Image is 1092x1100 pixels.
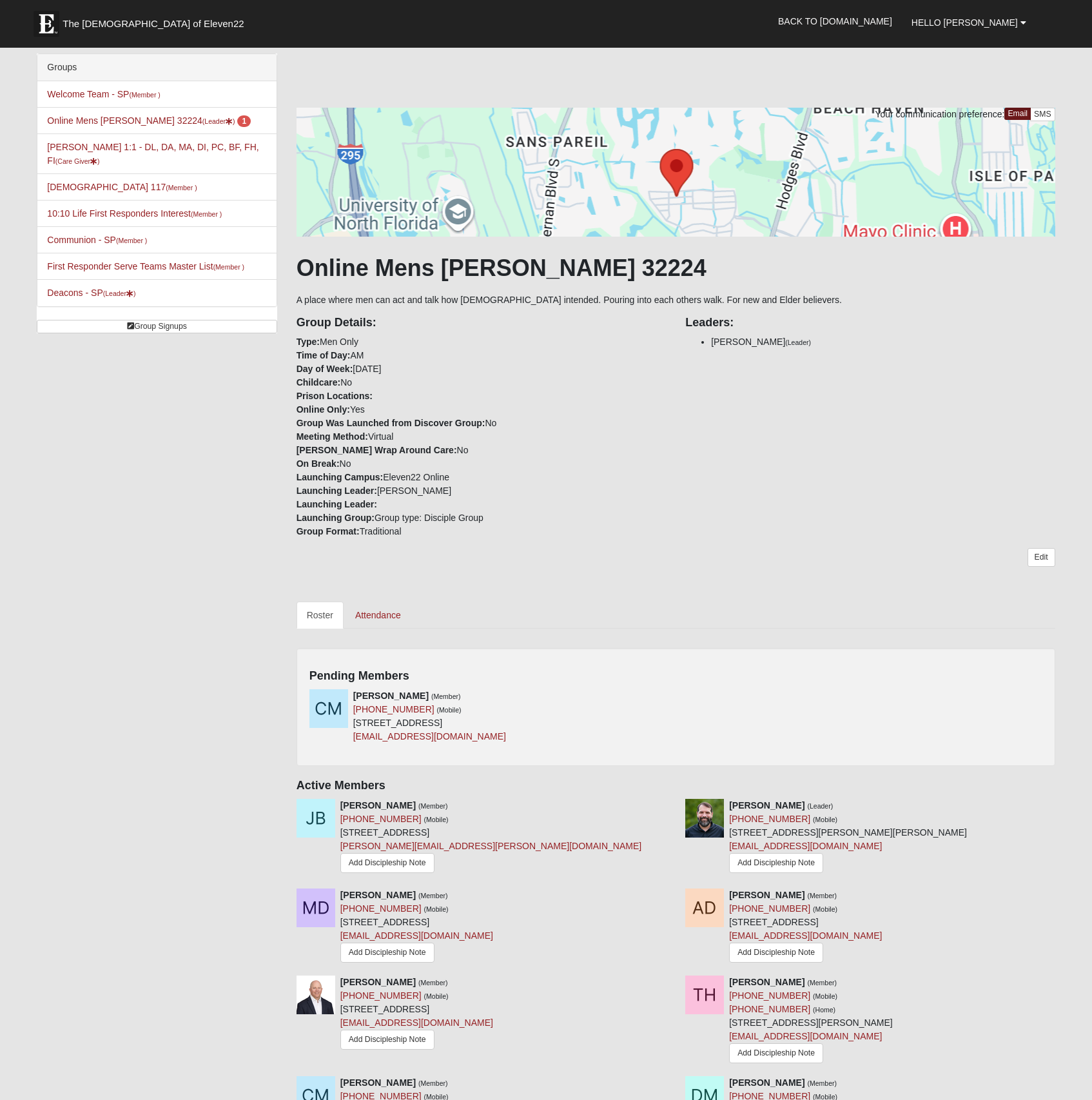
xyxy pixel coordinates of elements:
[437,706,462,714] small: (Mobile)
[340,889,493,966] div: [STREET_ADDRESS]
[297,316,666,330] h4: Group Details:
[729,799,967,878] div: [STREET_ADDRESS][PERSON_NAME][PERSON_NAME]
[297,431,368,442] strong: Meeting Method:
[166,184,197,192] small: (Member )
[297,418,485,428] strong: Group Was Launched from Discover Group:
[297,526,360,536] strong: Group Format:
[340,930,493,941] a: [EMAIL_ADDRESS][DOMAIN_NAME]
[729,977,804,987] strong: [PERSON_NAME]
[37,320,277,333] a: Group Signups
[729,1031,882,1041] a: [EMAIL_ADDRESS][DOMAIN_NAME]
[47,115,251,126] a: Online Mens [PERSON_NAME] 32224(Leader) 1
[729,841,882,851] a: [EMAIL_ADDRESS][DOMAIN_NAME]
[711,335,1055,349] li: [PERSON_NAME]
[47,261,244,271] a: First Responder Serve Teams Master List(Member )
[297,779,1055,793] h4: Active Members
[729,990,810,1001] a: [PHONE_NUMBER]
[297,377,340,388] strong: Childcare:
[813,816,837,823] small: (Mobile)
[297,254,1055,282] h1: Online Mens [PERSON_NAME] 32224
[47,182,197,192] a: [DEMOGRAPHIC_DATA] 117(Member )
[297,602,344,629] a: Roster
[729,903,810,914] a: [PHONE_NUMBER]
[202,117,235,125] small: (Leader )
[912,17,1018,28] span: Hello [PERSON_NAME]
[340,943,434,963] a: Add Discipleship Note
[37,54,276,81] div: Groups
[27,5,285,37] a: The [DEMOGRAPHIC_DATA] of Eleven22
[213,263,244,271] small: (Member )
[768,5,902,37] a: Back to [DOMAIN_NAME]
[808,892,837,899] small: (Member)
[1028,548,1055,567] a: Edit
[729,1004,810,1014] a: [PHONE_NUMBER]
[47,208,222,219] a: 10:10 Life First Responders Interest(Member )
[297,391,373,401] strong: Prison Locations:
[729,943,823,963] a: Add Discipleship Note
[729,814,810,824] a: [PHONE_NUMBER]
[47,288,135,298] a: Deacons - SP(Leader)
[729,1043,823,1063] a: Add Discipleship Note
[287,307,676,538] div: Men Only AM [DATE] No Yes No Virtual No No Eleven22 Online [PERSON_NAME] Group type: Disciple Gro...
[340,1017,493,1028] a: [EMAIL_ADDRESS][DOMAIN_NAME]
[729,800,804,810] strong: [PERSON_NAME]
[729,976,893,1066] div: [STREET_ADDRESS][PERSON_NAME]
[309,669,1042,683] h4: Pending Members
[424,992,449,1000] small: (Mobile)
[340,977,416,987] strong: [PERSON_NAME]
[340,976,493,1053] div: [STREET_ADDRESS]
[813,905,837,913] small: (Mobile)
[340,903,422,914] a: [PHONE_NUMBER]
[297,458,340,469] strong: On Break:
[418,979,448,987] small: (Member)
[63,17,244,30] span: The [DEMOGRAPHIC_DATA] of Eleven22
[297,337,320,347] strong: Type:
[431,692,461,700] small: (Member)
[808,979,837,987] small: (Member)
[785,339,811,346] small: (Leader)
[55,157,100,165] small: (Care Giver )
[297,513,375,523] strong: Launching Group:
[340,990,422,1001] a: [PHONE_NUMBER]
[47,89,161,99] a: Welcome Team - SP(Member )
[297,364,353,374] strong: Day of Week:
[340,853,434,873] a: Add Discipleship Note
[729,889,882,966] div: [STREET_ADDRESS]
[340,799,642,879] div: [STREET_ADDRESS]
[353,704,434,714] a: [PHONE_NUMBER]
[47,142,258,166] a: [PERSON_NAME] 1:1 - DL, DA, MA, DI, PC, BF, FH, FI(Care Giver)
[116,237,147,244] small: (Member )
[685,316,1055,330] h4: Leaders:
[729,890,804,900] strong: [PERSON_NAME]
[418,892,448,899] small: (Member)
[297,499,377,509] strong: Launching Leader:
[103,290,136,297] small: (Leader )
[424,816,449,823] small: (Mobile)
[47,235,147,245] a: Communion - SP(Member )
[729,930,882,941] a: [EMAIL_ADDRESS][DOMAIN_NAME]
[808,802,834,810] small: (Leader)
[1030,108,1055,121] a: SMS
[418,802,448,810] small: (Member)
[353,731,506,742] a: [EMAIL_ADDRESS][DOMAIN_NAME]
[297,404,350,415] strong: Online Only:
[129,91,160,99] small: (Member )
[353,691,429,701] strong: [PERSON_NAME]
[424,905,449,913] small: (Mobile)
[340,890,416,900] strong: [PERSON_NAME]
[297,350,351,360] strong: Time of Day:
[297,445,457,455] strong: [PERSON_NAME] Wrap Around Care:
[340,1030,434,1050] a: Add Discipleship Note
[1004,108,1031,120] a: Email
[902,6,1036,39] a: Hello [PERSON_NAME]
[813,1006,835,1014] small: (Home)
[191,210,222,218] small: (Member )
[340,800,416,810] strong: [PERSON_NAME]
[297,486,377,496] strong: Launching Leader:
[345,602,411,629] a: Attendance
[237,115,251,127] span: number of pending members
[340,814,422,824] a: [PHONE_NUMBER]
[729,853,823,873] a: Add Discipleship Note
[34,11,59,37] img: Eleven22 logo
[813,992,837,1000] small: (Mobile)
